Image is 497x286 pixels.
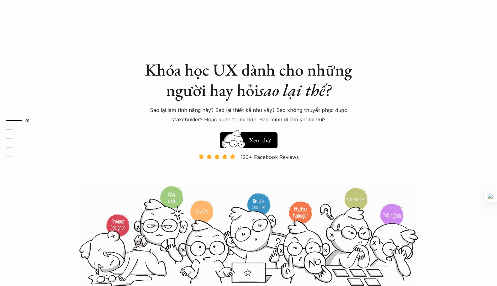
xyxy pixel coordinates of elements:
em: sao lại thế? [259,79,331,101]
a: Xem thử [220,129,278,148]
h1: Khóa học UX dành cho những người hay hỏi [139,60,358,100]
p: Sao lại làm tính năng này? Sao lại thiết kế như vậy? Sao không thuyết phục được stakeholder? Hoặc... [139,105,358,124]
h5: Xem thử [248,136,271,145]
p: 120+ Facebook Reviews [241,152,299,162]
a: 01 [6,117,36,124]
strong: 01 [25,118,30,122]
a: 120+ Facebook Reviews [193,153,304,185]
